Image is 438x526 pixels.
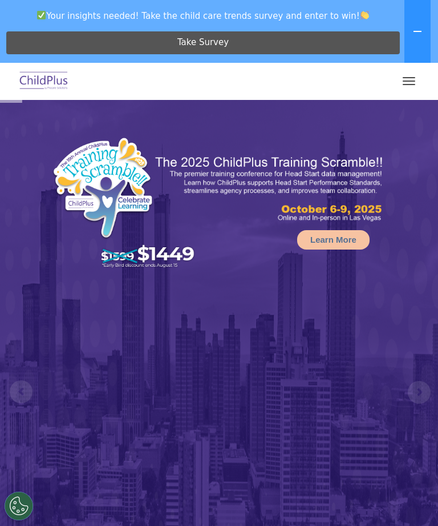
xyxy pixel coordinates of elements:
button: Cookies Settings [5,492,33,520]
a: Learn More [297,230,370,250]
span: Your insights needed! Take the child care trends survey and enter to win! [5,5,402,27]
img: 👏 [360,11,369,19]
a: Take Survey [6,31,400,54]
img: ✅ [37,11,46,19]
img: ChildPlus by Procare Solutions [17,68,71,95]
span: Take Survey [177,33,229,53]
